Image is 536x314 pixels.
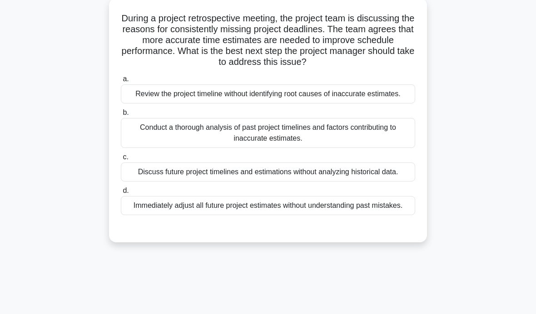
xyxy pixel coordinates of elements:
[123,108,129,116] span: b.
[123,153,128,161] span: c.
[121,196,415,215] div: Immediately adjust all future project estimates without understanding past mistakes.
[123,186,129,194] span: d.
[123,75,129,83] span: a.
[121,118,415,148] div: Conduct a thorough analysis of past project timelines and factors contributing to inaccurate esti...
[121,84,415,103] div: Review the project timeline without identifying root causes of inaccurate estimates.
[120,13,416,68] h5: During a project retrospective meeting, the project team is discussing the reasons for consistent...
[121,162,415,182] div: Discuss future project timelines and estimations without analyzing historical data.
